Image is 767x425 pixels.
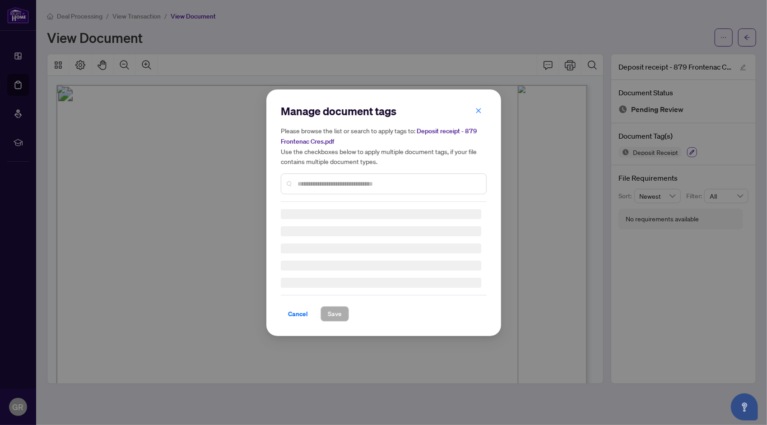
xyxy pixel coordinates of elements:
h5: Please browse the list or search to apply tags to: Use the checkboxes below to apply multiple doc... [281,126,487,166]
button: Save [321,306,349,322]
button: Cancel [281,306,315,322]
button: Open asap [731,393,758,420]
h2: Manage document tags [281,104,487,118]
span: close [475,107,482,113]
span: Deposit receipt - 879 Frontenac Cres.pdf [281,127,477,145]
span: Cancel [288,307,308,321]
